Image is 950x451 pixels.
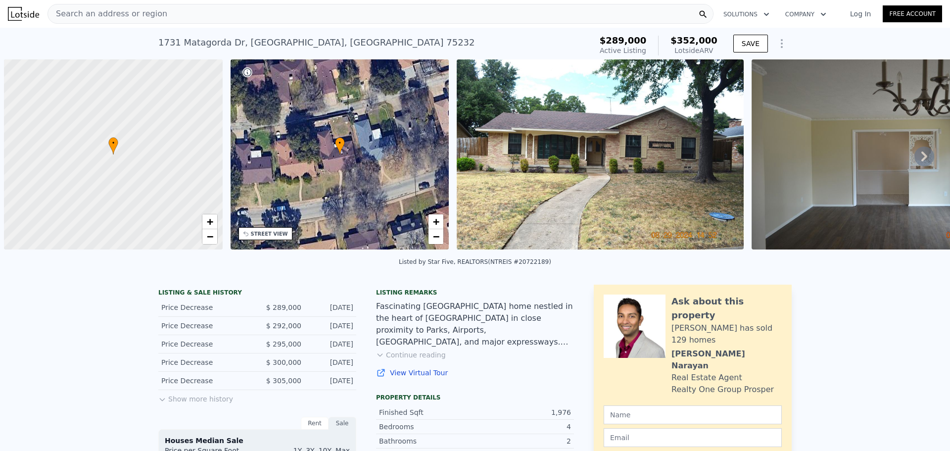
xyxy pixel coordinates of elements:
a: Zoom in [428,214,443,229]
a: Zoom out [428,229,443,244]
div: Real Estate Agent [671,372,742,384]
span: $ 289,000 [266,303,301,311]
span: Active Listing [600,47,646,54]
div: [DATE] [309,339,353,349]
div: Price Decrease [161,339,249,349]
div: 4 [475,422,571,432]
span: + [433,215,439,228]
span: $289,000 [600,35,647,46]
a: View Virtual Tour [376,368,574,378]
span: $ 295,000 [266,340,301,348]
button: Show Options [772,34,792,53]
div: [DATE] [309,321,353,331]
div: Property details [376,394,574,401]
div: Listing remarks [376,289,574,297]
button: Company [777,5,834,23]
div: STREET VIEW [251,230,288,238]
div: Bathrooms [379,436,475,446]
span: • [108,139,118,148]
input: Email [604,428,782,447]
div: Realty One Group Prosper [671,384,774,396]
div: 1,976 [475,407,571,417]
div: [PERSON_NAME] Narayan [671,348,782,372]
div: Rent [301,417,329,430]
a: Free Account [883,5,942,22]
button: SAVE [733,35,768,52]
span: $ 300,000 [266,358,301,366]
img: Sale: 157893465 Parcel: 112740411 [457,59,744,250]
div: 1731 Matagorda Dr , [GEOGRAPHIC_DATA] , [GEOGRAPHIC_DATA] 75232 [158,36,475,50]
div: Bedrooms [379,422,475,432]
div: Houses Median Sale [165,436,350,446]
span: • [335,139,345,148]
div: Fascinating [GEOGRAPHIC_DATA] home nestled in the heart of [GEOGRAPHIC_DATA] in close proximity t... [376,301,574,348]
div: Price Decrease [161,357,249,367]
div: [DATE] [309,376,353,386]
div: 2 [475,436,571,446]
img: Lotside [8,7,39,21]
div: Lotside ARV [670,46,717,55]
span: − [206,230,213,243]
div: Sale [329,417,356,430]
div: Ask about this property [671,295,782,322]
a: Zoom in [202,214,217,229]
span: $ 292,000 [266,322,301,330]
div: Finished Sqft [379,407,475,417]
span: $ 305,000 [266,377,301,385]
div: Price Decrease [161,376,249,386]
button: Continue reading [376,350,446,360]
div: LISTING & SALE HISTORY [158,289,356,299]
div: Price Decrease [161,321,249,331]
a: Log In [838,9,883,19]
div: Price Decrease [161,302,249,312]
div: [PERSON_NAME] has sold 129 homes [671,322,782,346]
div: Listed by Star Five, REALTORS (NTREIS #20722189) [399,258,551,265]
div: [DATE] [309,357,353,367]
span: + [206,215,213,228]
div: [DATE] [309,302,353,312]
div: • [335,137,345,154]
div: • [108,137,118,154]
input: Name [604,405,782,424]
button: Show more history [158,390,233,404]
span: $352,000 [670,35,717,46]
a: Zoom out [202,229,217,244]
span: − [433,230,439,243]
span: Search an address or region [48,8,167,20]
button: Solutions [715,5,777,23]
